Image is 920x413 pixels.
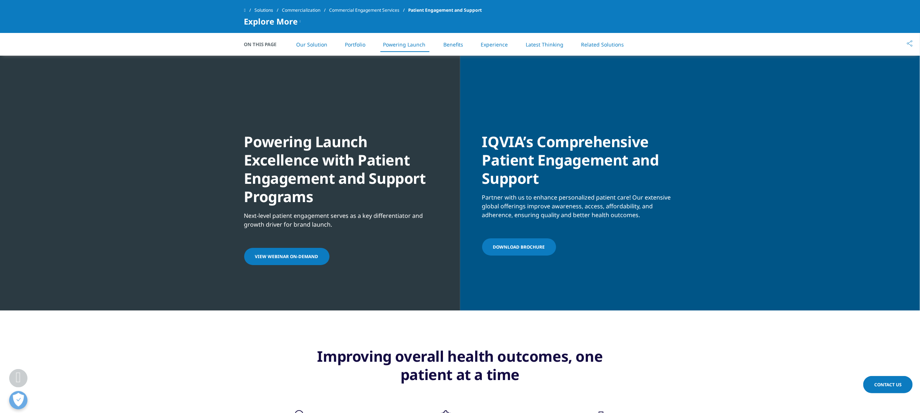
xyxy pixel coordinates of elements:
[282,4,329,17] a: Commercialization
[317,347,603,389] h3: Improving overall health outcomes, one patient at a time
[482,118,676,187] div: IQVIA’s Comprehensive Patient Engagement and Support
[244,17,298,26] span: Explore More
[493,244,545,250] span: DOWNLOAD Brochure
[329,4,408,17] a: Commercial Engagement Services
[244,41,284,48] span: On This Page
[526,41,563,48] a: Latest Thinking
[383,41,426,48] a: Powering Launch
[874,382,902,388] span: Contact Us
[481,41,508,48] a: Experience
[244,248,329,265] a: VIEW WEBINAR On-Demand
[296,41,327,48] a: Our Solution
[345,41,365,48] a: Portfolio
[408,4,482,17] span: Patient Engagement and Support
[581,41,624,48] a: Related Solutions
[482,193,676,224] p: Partner with us to enhance personalized patient care! Our extensive global offerings improve awar...
[244,211,438,233] p: Next-level patient engagement serves as a key differentiator and growth driver for brand launch.
[443,41,463,48] a: Benefits
[863,376,913,393] a: Contact Us
[254,4,282,17] a: Solutions
[482,238,556,256] a: DOWNLOAD Brochure
[255,253,319,260] span: VIEW WEBINAR On-Demand
[244,118,438,206] div: Powering Launch Excellence with Patient Engagement and Support Programs
[9,391,27,409] button: Open Preferences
